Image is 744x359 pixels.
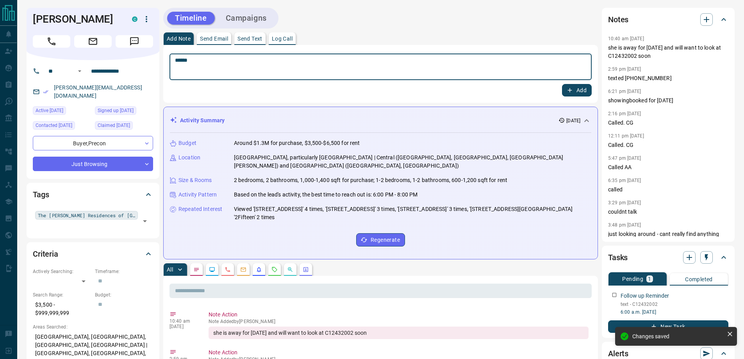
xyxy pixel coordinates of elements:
div: Mon Jan 11 2021 [95,121,153,132]
button: Campaigns [218,12,275,25]
div: condos.ca [132,16,137,22]
p: 2:16 pm [DATE] [608,111,641,116]
svg: Requests [271,266,278,273]
p: Called. CG [608,119,728,127]
p: 2:59 pm [DATE] [608,66,641,72]
div: Criteria [33,245,153,263]
p: 6:21 pm [DATE] [608,89,641,94]
p: 10:40 am [169,318,197,324]
p: Add Note [167,36,191,41]
h2: Criteria [33,248,58,260]
p: Pending [622,276,643,282]
p: Note Action [209,348,589,357]
svg: Listing Alerts [256,266,262,273]
span: Signed up [DATE] [98,107,134,114]
div: Buyer , Precon [33,136,153,150]
button: New Task [608,320,728,333]
p: 12:11 pm [DATE] [608,133,644,139]
div: Notes [608,10,728,29]
p: Around $1.3M for purchase, $3,500-$6,500 for rent [234,139,360,147]
p: Send Email [200,36,228,41]
p: just looking around - cant really find anything she likes and doesnt know if she wants to rent or... [608,230,728,255]
p: 2 bedrooms, 2 bathrooms, 1,000-1,400 sqft for purchase; 1-2 bedrooms, 1-2 bathrooms, 600-1,200 sq... [234,176,507,184]
button: Open [75,66,84,76]
svg: Agent Actions [303,266,309,273]
p: Note Action [209,311,589,319]
svg: Notes [193,266,200,273]
span: Active [DATE] [36,107,63,114]
p: Search Range: [33,291,91,298]
p: showingbooked for [DATE] [608,96,728,105]
p: 6:35 pm [DATE] [608,178,641,183]
p: Actively Searching: [33,268,91,275]
p: Log Call [272,36,293,41]
p: Size & Rooms [178,176,212,184]
span: Email [74,35,112,48]
div: Tue Dec 10 2024 [33,121,91,132]
div: Tasks [608,248,728,267]
p: $3,500 - $999,999,999 [33,298,91,320]
svg: Emails [240,266,246,273]
button: Open [139,216,150,227]
p: 3:48 pm [DATE] [608,222,641,228]
h2: Tags [33,188,49,201]
p: Called AA [608,163,728,171]
div: Activity Summary[DATE] [170,113,591,128]
span: Message [116,35,153,48]
a: [PERSON_NAME][EMAIL_ADDRESS][DOMAIN_NAME] [54,84,142,99]
p: 5:47 pm [DATE] [608,155,641,161]
p: 6:00 a.m. [DATE] [621,309,728,316]
p: Areas Searched: [33,323,153,330]
span: The [PERSON_NAME] Residences of [GEOGRAPHIC_DATA] [38,211,135,219]
p: couldnt talk [608,208,728,216]
p: Follow up Reminder [621,292,669,300]
p: Activity Summary [180,116,225,125]
p: 10:40 am [DATE] [608,36,644,41]
svg: Opportunities [287,266,293,273]
h2: Notes [608,13,628,26]
span: Claimed [DATE] [98,121,130,129]
p: [DATE] [566,117,580,124]
span: Call [33,35,70,48]
p: All [167,267,173,272]
div: Wed Oct 01 2025 [33,106,91,117]
p: Send Text [237,36,262,41]
p: Activity Pattern [178,191,217,199]
div: Changes saved [632,333,724,339]
h1: [PERSON_NAME] [33,13,120,25]
div: Tue Apr 09 2019 [95,106,153,117]
p: Viewed '[STREET_ADDRESS]' 4 times, '[STREET_ADDRESS]' 3 times, '[STREET_ADDRESS]' 3 times, '[STRE... [234,205,591,221]
h2: Tasks [608,251,628,264]
p: text - C12432002 [621,301,728,308]
p: Repeated Interest [178,205,222,213]
p: Note Added by [PERSON_NAME] [209,319,589,324]
p: texted [PHONE_NUMBER] [608,74,728,82]
p: Location [178,154,200,162]
button: Add [562,84,592,96]
div: Tags [33,185,153,204]
p: called [608,186,728,194]
p: Based on the lead's activity, the best time to reach out is: 6:00 PM - 8:00 PM [234,191,417,199]
div: she is away for [DATE] and will want to look at C12432002 soon [209,327,589,339]
p: Budget: [95,291,153,298]
svg: Lead Browsing Activity [209,266,215,273]
p: Timeframe: [95,268,153,275]
p: she is away for [DATE] and will want to look at C12432002 soon [608,44,728,60]
p: 1 [648,276,651,282]
p: Completed [685,277,713,282]
p: Budget [178,139,196,147]
button: Timeline [167,12,215,25]
svg: Email Verified [43,89,48,95]
p: [DATE] [169,324,197,329]
div: Just Browsing [33,157,153,171]
p: Called. CG [608,141,728,149]
p: [GEOGRAPHIC_DATA], particularly [GEOGRAPHIC_DATA] | Central ([GEOGRAPHIC_DATA], [GEOGRAPHIC_DATA]... [234,154,591,170]
button: Regenerate [356,233,405,246]
span: Contacted [DATE] [36,121,72,129]
svg: Calls [225,266,231,273]
p: 3:29 pm [DATE] [608,200,641,205]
